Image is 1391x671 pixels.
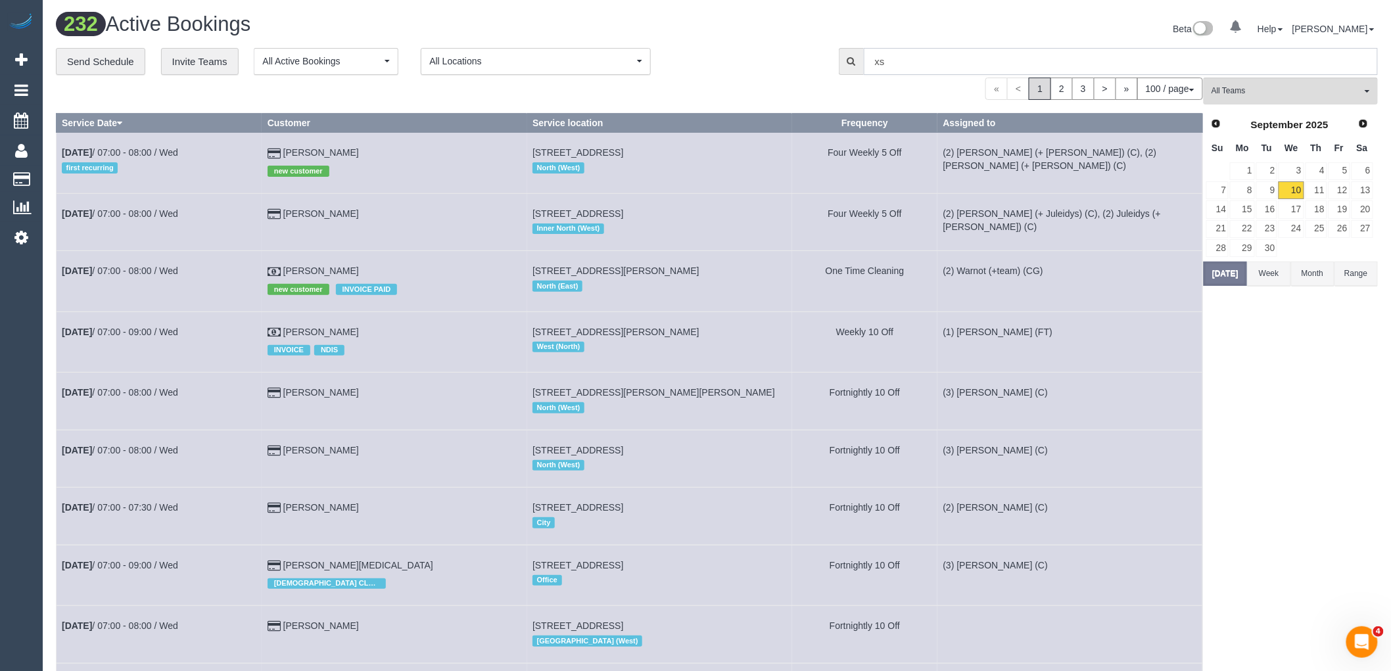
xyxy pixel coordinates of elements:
[268,578,386,589] span: [DEMOGRAPHIC_DATA] CLEANER NEEDED
[262,606,527,663] td: Customer
[527,133,792,193] td: Service location
[1306,181,1327,199] a: 11
[62,502,178,513] a: [DATE]/ 07:00 - 07:30 / Wed
[57,312,262,372] td: Schedule date
[937,488,1202,545] td: Assigned to
[56,12,106,36] span: 232
[268,267,281,277] i: Check Payment
[1192,21,1214,38] img: New interface
[1329,181,1350,199] a: 12
[1306,119,1329,130] span: 2025
[985,78,1008,100] span: «
[62,620,178,631] a: [DATE]/ 07:00 - 08:00 / Wed
[1358,118,1369,129] span: Next
[1247,262,1290,286] button: Week
[1357,143,1368,153] span: Saturday
[268,284,329,294] span: new customer
[1230,181,1254,199] a: 8
[1346,626,1378,658] iframe: Intercom live chat
[62,147,92,158] b: [DATE]
[268,149,281,158] i: Credit Card Payment
[1050,78,1073,100] a: 2
[1291,262,1334,286] button: Month
[161,48,239,76] a: Invite Teams
[532,338,786,356] div: Location
[57,114,262,133] th: Service Date
[1236,143,1249,153] span: Monday
[1094,78,1116,100] a: >
[1116,78,1138,100] a: »
[792,545,937,605] td: Frequency
[532,517,555,528] span: City
[314,345,344,356] span: NDIS
[268,446,281,455] i: Credit Card Payment
[1212,143,1223,153] span: Sunday
[532,147,623,158] span: [STREET_ADDRESS]
[864,48,1378,75] input: Enter the first 3 letters of the name to search
[262,545,527,605] td: Customer
[1207,115,1225,133] a: Prev
[527,488,792,545] td: Service location
[268,503,281,513] i: Credit Card Payment
[1334,143,1344,153] span: Friday
[527,606,792,663] td: Service location
[1256,200,1278,218] a: 16
[792,606,937,663] td: Frequency
[57,488,262,545] td: Schedule date
[268,166,329,176] span: new customer
[421,48,651,75] ol: All Locations
[527,193,792,250] td: Service location
[62,266,178,276] a: [DATE]/ 07:00 - 08:00 / Wed
[56,48,145,76] a: Send Schedule
[262,488,527,545] td: Customer
[62,560,92,570] b: [DATE]
[532,460,584,471] span: North (West)
[62,560,178,570] a: [DATE]/ 07:00 - 09:00 / Wed
[937,133,1202,193] td: Assigned to
[57,193,262,250] td: Schedule date
[532,620,623,631] span: [STREET_ADDRESS]
[1256,181,1278,199] a: 9
[62,620,92,631] b: [DATE]
[527,373,792,430] td: Service location
[532,277,786,294] div: Location
[62,208,178,219] a: [DATE]/ 07:00 - 08:00 / Wed
[1230,220,1254,238] a: 22
[268,210,281,219] i: Credit Card Payment
[1279,162,1304,180] a: 3
[283,445,359,455] a: [PERSON_NAME]
[532,575,561,586] span: Office
[527,545,792,605] td: Service location
[1306,220,1327,238] a: 25
[532,457,786,474] div: Location
[532,399,786,416] div: Location
[283,387,359,398] a: [PERSON_NAME]
[792,312,937,372] td: Frequency
[62,445,92,455] b: [DATE]
[283,208,359,219] a: [PERSON_NAME]
[62,387,92,398] b: [DATE]
[1373,626,1384,637] span: 4
[532,162,584,173] span: North (West)
[62,147,178,158] a: [DATE]/ 07:00 - 08:00 / Wed
[268,328,281,337] i: Check Payment
[1206,239,1229,257] a: 28
[1329,162,1350,180] a: 5
[527,114,792,133] th: Service location
[1206,200,1229,218] a: 14
[1352,220,1373,238] a: 27
[1261,143,1272,153] span: Tuesday
[1007,78,1029,100] span: <
[527,251,792,312] td: Service location
[532,560,623,570] span: [STREET_ADDRESS]
[1256,239,1278,257] a: 30
[1354,115,1373,133] a: Next
[532,281,582,291] span: North (East)
[1206,181,1229,199] a: 7
[532,402,584,413] span: North (West)
[429,55,634,68] span: All Locations
[937,193,1202,250] td: Assigned to
[1230,239,1254,257] a: 29
[62,162,118,173] span: first recurring
[937,606,1202,663] td: Assigned to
